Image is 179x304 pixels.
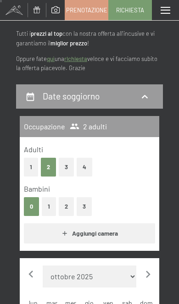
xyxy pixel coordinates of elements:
[16,29,163,48] p: Tutti i con la nostra offerta all'incusive e vi garantiamo il !
[31,30,62,37] strong: prezzi al top
[24,265,38,282] button: Mese precedente
[70,122,107,132] span: 2 adulti
[24,122,65,132] h3: Occupazione
[141,265,155,282] button: Mese successivo
[24,184,50,193] span: Bambini
[66,6,107,14] span: Prenotazione
[24,158,38,177] button: 1
[41,158,56,177] button: 2
[59,197,74,216] button: 2
[50,39,87,47] strong: miglior prezzo
[47,55,55,62] a: quì
[16,54,163,73] p: Oppure fate una veloce e vi facciamo subito la offerta piacevole. Grazie
[24,145,43,154] span: Adulti
[42,197,56,216] button: 1
[43,91,100,101] h2: Date soggiorno
[24,197,39,216] button: 0
[24,223,155,243] button: Aggiungi camera
[109,0,151,20] a: Richiesta
[77,197,92,216] button: 3
[65,0,108,20] a: Prenotazione
[64,55,87,62] a: richiesta
[116,6,144,14] span: Richiesta
[77,158,92,177] button: 4
[59,158,74,177] button: 3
